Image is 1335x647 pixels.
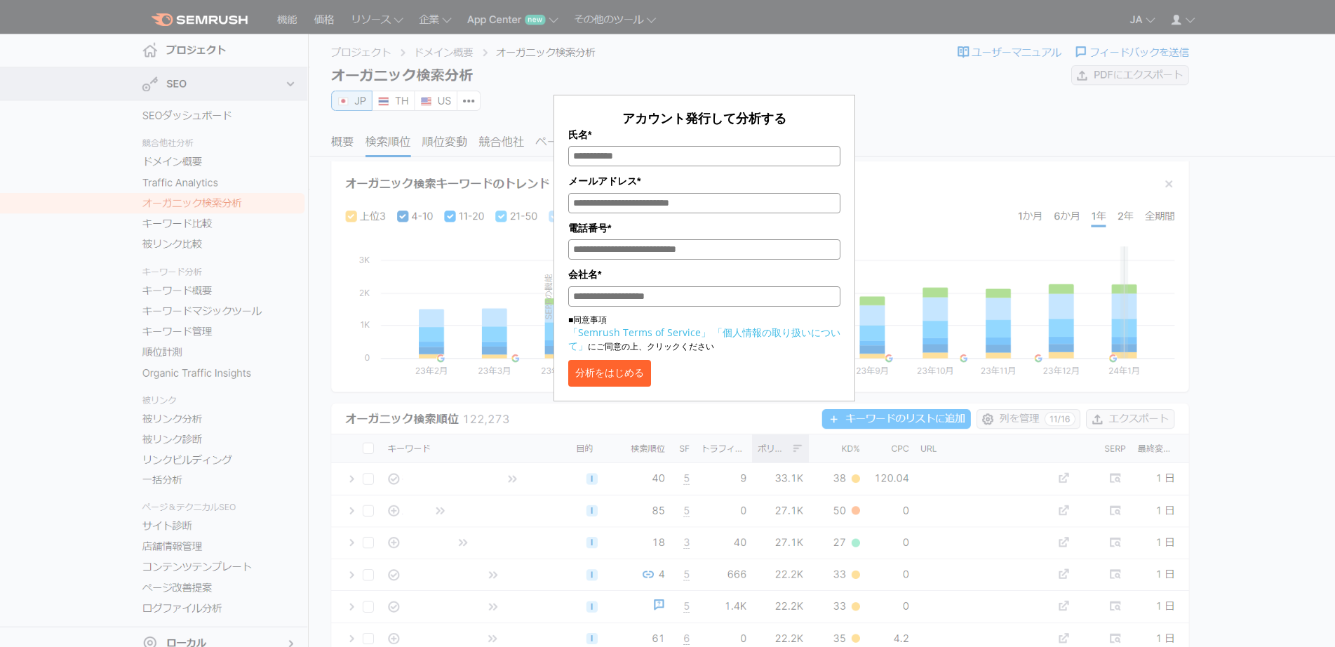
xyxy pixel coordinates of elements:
label: メールアドレス* [568,173,840,189]
a: 「Semrush Terms of Service」 [568,326,711,339]
label: 電話番号* [568,220,840,236]
a: 「個人情報の取り扱いについて」 [568,326,840,352]
span: アカウント発行して分析する [622,109,786,126]
p: ■同意事項 にご同意の上、クリックください [568,314,840,353]
button: 分析をはじめる [568,360,651,387]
